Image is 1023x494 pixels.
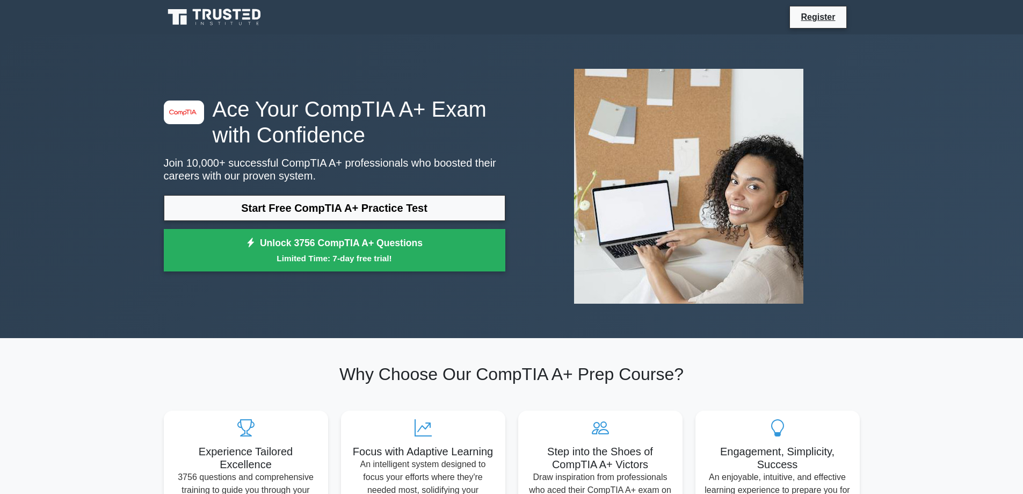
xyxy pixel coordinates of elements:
[164,96,505,148] h1: Ace Your CompTIA A+ Exam with Confidence
[350,445,497,458] h5: Focus with Adaptive Learning
[164,156,505,182] p: Join 10,000+ successful CompTIA A+ professionals who boosted their careers with our proven system.
[177,252,492,264] small: Limited Time: 7-day free trial!
[527,445,674,471] h5: Step into the Shoes of CompTIA A+ Victors
[164,195,505,221] a: Start Free CompTIA A+ Practice Test
[164,229,505,272] a: Unlock 3756 CompTIA A+ QuestionsLimited Time: 7-day free trial!
[704,445,851,471] h5: Engagement, Simplicity, Success
[172,445,320,471] h5: Experience Tailored Excellence
[164,364,860,384] h2: Why Choose Our CompTIA A+ Prep Course?
[794,10,841,24] a: Register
